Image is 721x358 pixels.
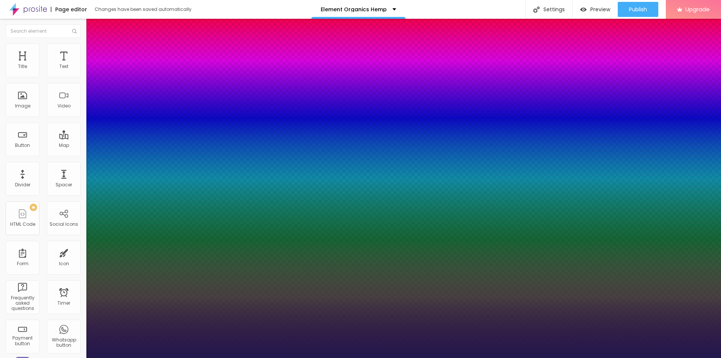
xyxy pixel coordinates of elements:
[17,261,29,266] div: Form
[10,222,35,227] div: HTML Code
[57,301,70,306] div: Timer
[72,29,77,33] img: Icone
[95,7,192,12] div: Changes have been saved automatically
[15,143,30,148] div: Button
[15,103,30,109] div: Image
[51,7,87,12] div: Page editor
[56,182,72,187] div: Spacer
[573,2,618,17] button: Preview
[50,222,78,227] div: Social Icons
[57,103,71,109] div: Video
[59,261,69,266] div: Icon
[618,2,658,17] button: Publish
[580,6,587,13] img: view-1.svg
[59,143,69,148] div: Map
[629,6,647,12] span: Publish
[8,335,37,346] div: Payment button
[685,6,710,12] span: Upgrade
[6,24,81,38] input: Search element
[18,64,27,69] div: Title
[8,295,37,311] div: Frequently asked questions
[533,6,540,13] img: Icone
[49,337,78,348] div: Whatsapp button
[15,182,30,187] div: Divider
[590,6,610,12] span: Preview
[59,64,68,69] div: Text
[321,7,387,12] p: Element Organics Hemp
